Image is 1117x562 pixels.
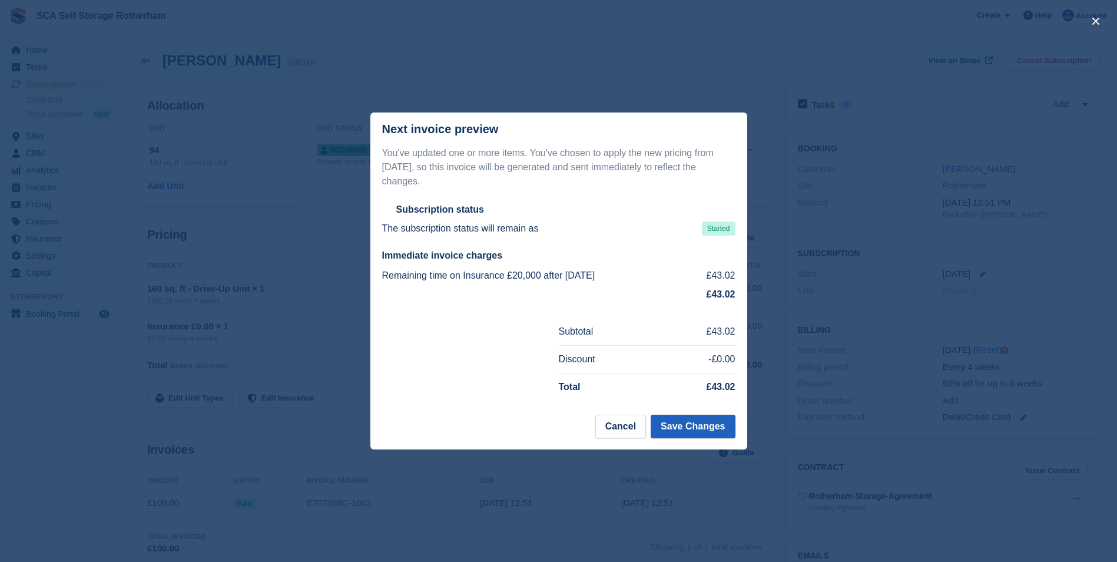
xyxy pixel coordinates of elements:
p: The subscription status will remain as [382,222,539,236]
button: close [1086,12,1105,31]
td: Subtotal [559,318,658,345]
p: Next invoice preview [382,123,499,136]
h2: Immediate invoice charges [382,250,735,262]
p: You've updated one or more items. You've chosen to apply the new pricing from [DATE], so this inv... [382,146,735,189]
td: Discount [559,346,658,373]
strong: £43.02 [707,289,735,299]
button: Cancel [595,415,646,438]
button: Save Changes [651,415,735,438]
td: £43.02 [657,318,735,345]
td: Remaining time on Insurance £20,000 after [DATE] [382,266,693,285]
span: Started [702,222,735,236]
strong: £43.02 [707,382,735,392]
td: £43.02 [693,266,735,285]
h2: Subscription status [396,204,484,216]
td: -£0.00 [657,346,735,373]
strong: Total [559,382,581,392]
